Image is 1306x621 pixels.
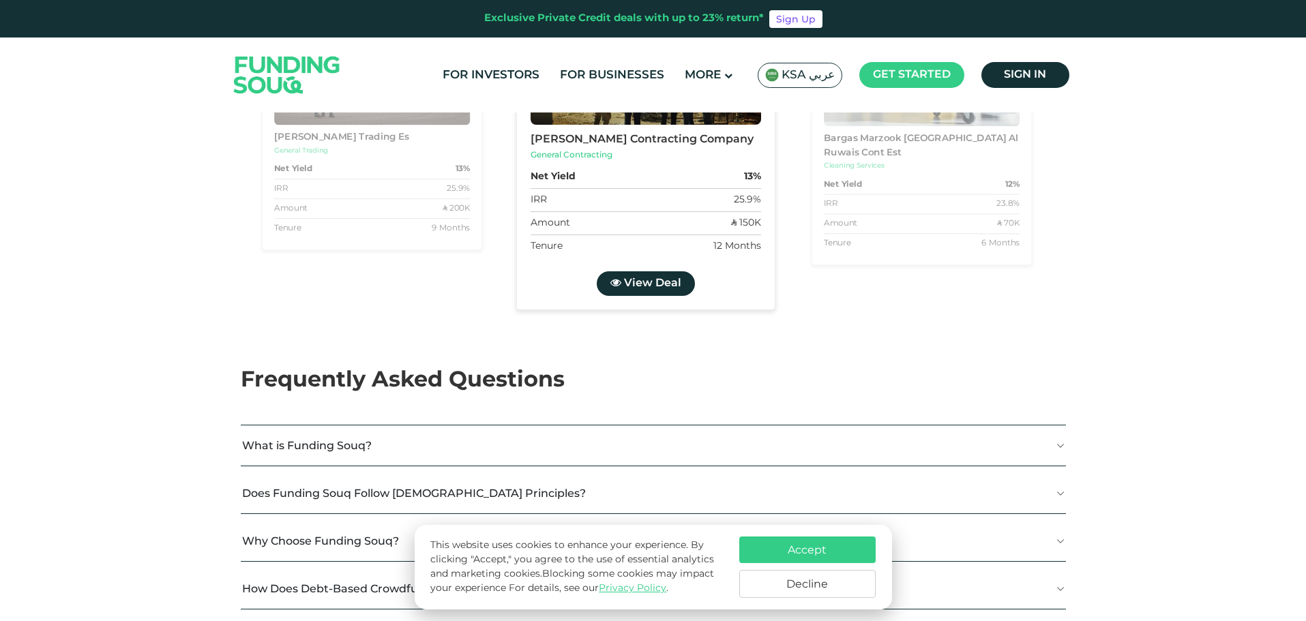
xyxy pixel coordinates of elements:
div: 23.8% [996,198,1020,210]
div: Amount [824,217,857,230]
a: For Investors [439,64,543,87]
div: Tenure [530,239,562,254]
div: ʢ 200K [442,202,470,215]
div: [PERSON_NAME] Trading Es [273,131,469,145]
span: Sign in [1004,70,1046,80]
div: Bargas Marzook [GEOGRAPHIC_DATA] Al Ruwais Cont Est [824,132,1020,160]
img: SA Flag [765,68,779,82]
p: This website uses cookies to enhance your experience. By clicking "Accept," you agree to the use ... [430,539,725,596]
button: How Does Debt-Based Crowdfunding Work? [241,569,1066,609]
strong: 13% [743,170,760,184]
a: Sign in [981,62,1069,88]
a: Sign Up [769,10,822,28]
div: ʢ 70K [997,217,1020,230]
span: View Deal [623,278,681,288]
strong: 13% [455,163,469,175]
button: What is Funding Souq? [241,425,1066,466]
button: Does Funding Souq Follow [DEMOGRAPHIC_DATA] Principles? [241,473,1066,513]
a: Privacy Policy [599,584,666,593]
div: 25.9% [733,193,760,207]
span: Get started [873,70,951,80]
span: Blocking some cookies may impact your experience [430,569,714,593]
div: ʢ 150K [730,216,760,230]
img: Business Image [824,10,1020,126]
div: 12 Months [713,239,760,254]
img: Logo [220,40,354,109]
div: Amount [530,216,569,230]
div: IRR [530,193,546,207]
div: [PERSON_NAME] Contracting Company [530,132,760,148]
div: Amount [273,202,307,215]
div: Tenure [273,222,301,234]
span: Frequently Asked Questions [241,370,565,391]
div: 6 Months [981,237,1020,249]
span: KSA عربي [782,67,835,83]
span: For details, see our . [509,584,668,593]
button: Accept [739,536,876,563]
strong: Net Yield [824,179,862,191]
a: View Deal [596,271,694,296]
div: IRR [824,198,837,210]
div: Cleaning Services [824,161,1020,171]
button: Why Choose Funding Souq? [241,521,1066,561]
div: 25.9% [447,183,470,195]
div: IRR [273,183,287,195]
div: General Contracting [530,149,760,162]
strong: Net Yield [273,163,312,175]
div: General Trading [273,146,469,156]
strong: Net Yield [530,170,575,184]
div: Tenure [824,237,851,249]
a: For Businesses [556,64,668,87]
div: 9 Months [431,222,469,234]
div: Exclusive Private Credit deals with up to 23% return* [484,11,764,27]
img: Business Image [273,9,469,125]
span: More [685,70,721,81]
strong: 12% [1005,179,1020,191]
button: Decline [739,570,876,598]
